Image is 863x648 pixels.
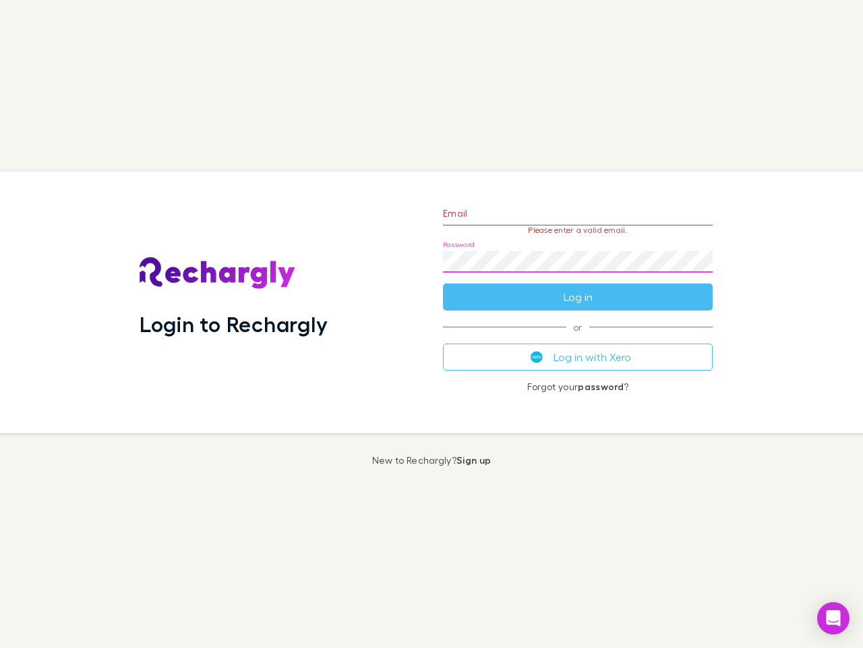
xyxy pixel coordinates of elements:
[456,454,491,466] a: Sign up
[578,381,624,392] a: password
[531,351,543,363] img: Xero's logo
[443,225,713,235] p: Please enter a valid email.
[443,381,713,392] p: Forgot your ?
[817,602,850,634] div: Open Intercom Messenger
[140,311,328,337] h1: Login to Rechargly
[443,283,713,310] button: Log in
[443,327,713,327] span: or
[372,455,492,466] p: New to Rechargly?
[140,257,296,290] img: Rechargly's Logo
[443,344,713,371] button: Log in with Xero
[443,240,475,250] label: Password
